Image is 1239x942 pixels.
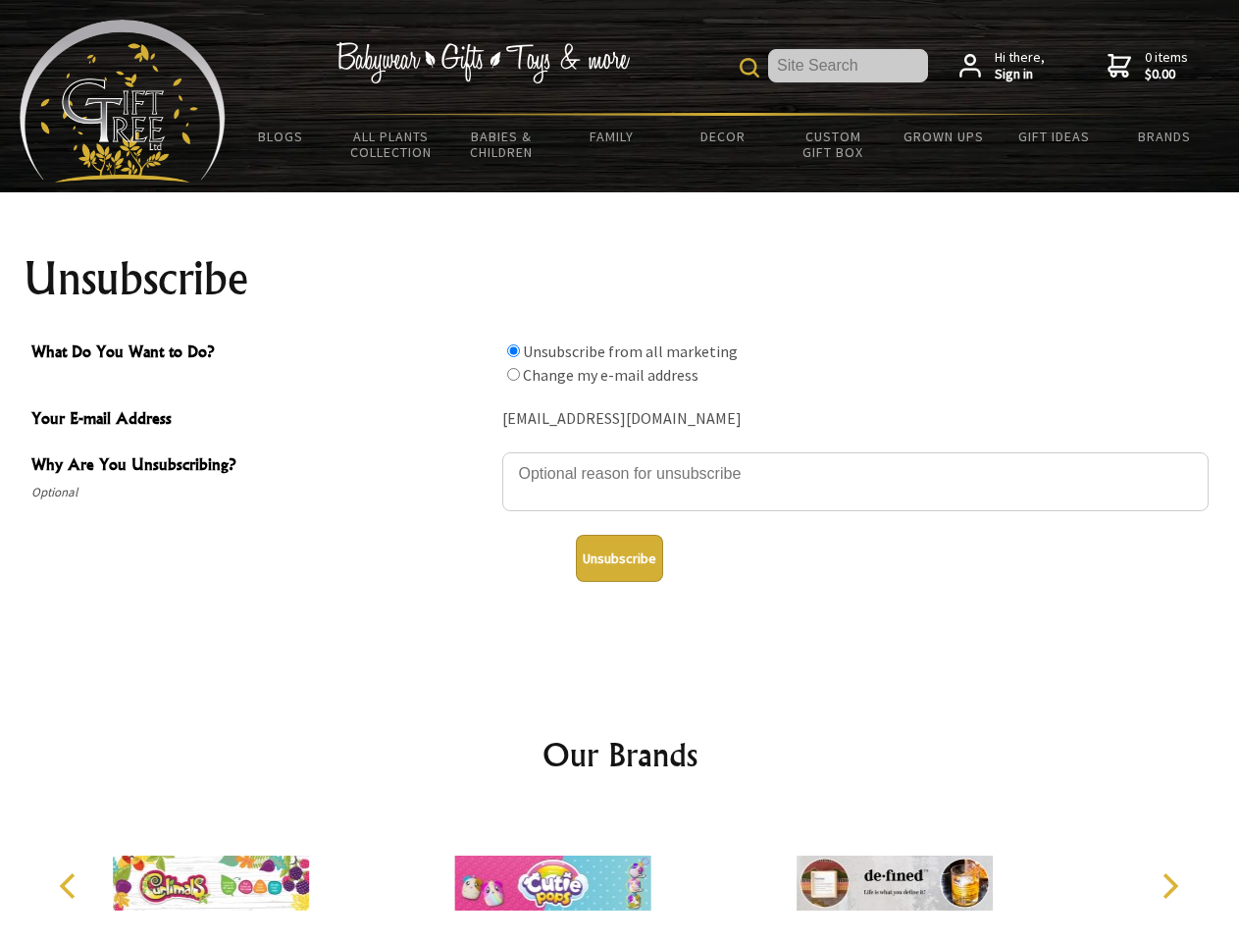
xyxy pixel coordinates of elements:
img: Babywear - Gifts - Toys & more [336,42,630,83]
textarea: Why Are You Unsubscribing? [502,452,1209,511]
a: Gift Ideas [999,116,1110,157]
a: 0 items$0.00 [1108,49,1188,83]
a: Hi there,Sign in [959,49,1045,83]
strong: Sign in [995,66,1045,83]
span: Optional [31,481,492,504]
a: All Plants Collection [336,116,447,173]
span: 0 items [1145,48,1188,83]
a: Decor [667,116,778,157]
span: Your E-mail Address [31,406,492,435]
button: Next [1148,864,1191,908]
a: Family [557,116,668,157]
input: What Do You Want to Do? [507,344,520,357]
img: product search [740,58,759,78]
input: What Do You Want to Do? [507,368,520,381]
img: Babyware - Gifts - Toys and more... [20,20,226,183]
h1: Unsubscribe [24,255,1216,302]
a: Custom Gift Box [778,116,889,173]
h2: Our Brands [39,731,1201,778]
span: Hi there, [995,49,1045,83]
span: Why Are You Unsubscribing? [31,452,492,481]
div: [EMAIL_ADDRESS][DOMAIN_NAME] [502,404,1209,435]
strong: $0.00 [1145,66,1188,83]
a: Brands [1110,116,1220,157]
a: Grown Ups [888,116,999,157]
label: Unsubscribe from all marketing [523,341,738,361]
a: BLOGS [226,116,336,157]
button: Previous [49,864,92,908]
a: Babies & Children [446,116,557,173]
input: Site Search [768,49,928,82]
button: Unsubscribe [576,535,663,582]
span: What Do You Want to Do? [31,340,492,368]
label: Change my e-mail address [523,365,698,385]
